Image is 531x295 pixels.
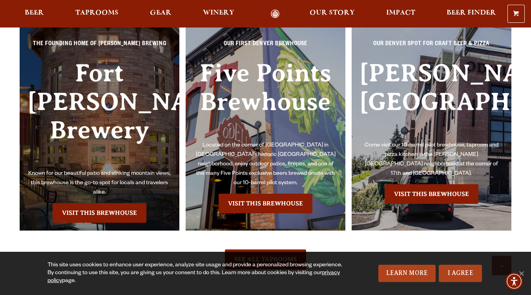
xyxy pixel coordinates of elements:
p: Come visit our 10-barrel pilot brewhouse, taproom and pizza kitchen in the [PERSON_NAME][GEOGRAPH... [359,141,504,179]
a: Winery [198,9,239,18]
h3: Five Points Brewhouse [193,59,338,141]
div: Accessibility Menu [505,273,523,290]
a: See All Taprooms [225,249,306,269]
span: Our Story [310,10,355,16]
span: Winery [203,10,234,16]
a: Visit the Five Points Brewhouse [219,194,312,213]
a: Our Story [305,9,360,18]
a: Learn More [378,265,436,282]
span: Taprooms [75,10,119,16]
a: Visit the Fort Collin's Brewery & Taproom [53,203,146,223]
p: The Founding Home of [PERSON_NAME] Brewing [27,40,172,54]
span: Beer [25,10,44,16]
span: Beer Finder [447,10,496,16]
a: I Agree [439,265,482,282]
div: This site uses cookies to enhance user experience, analyze site usage and provide a personalized ... [47,262,343,285]
a: Impact [381,9,420,18]
h3: [PERSON_NAME][GEOGRAPHIC_DATA] [359,59,504,141]
a: privacy policy [47,270,340,284]
a: Beer Finder [442,9,501,18]
a: Gear [145,9,177,18]
p: Our Denver spot for craft beer & pizza [359,40,504,54]
a: Beer [20,9,49,18]
p: Our First Denver Brewhouse [193,40,338,54]
a: Odell Home [261,9,290,18]
p: Known for our beautiful patio and striking mountain views, this brewhouse is the go-to spot for l... [27,169,172,198]
a: Taprooms [70,9,124,18]
h3: Fort [PERSON_NAME] Brewery [27,59,172,169]
span: Impact [386,10,415,16]
a: Visit the Sloan’s Lake Brewhouse [385,184,478,204]
p: Located on the corner of [GEOGRAPHIC_DATA] in [GEOGRAPHIC_DATA]’s historic [GEOGRAPHIC_DATA] neig... [193,141,338,188]
span: Gear [150,10,172,16]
